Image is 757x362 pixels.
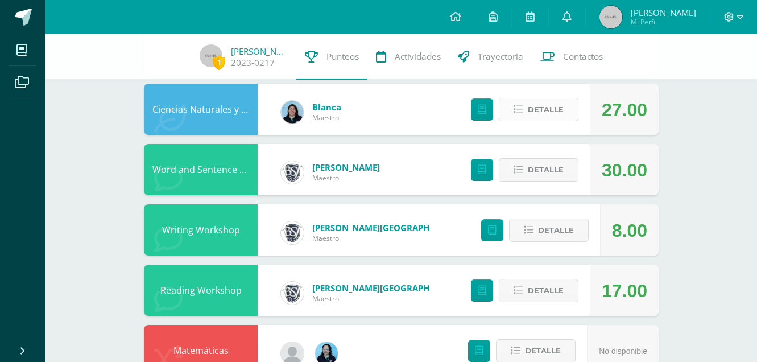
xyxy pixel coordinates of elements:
div: 30.00 [602,145,647,196]
span: Detalle [528,280,564,301]
a: [PERSON_NAME] [312,162,380,173]
div: Writing Workshop [144,204,258,256]
a: 2023-0217 [231,57,275,69]
div: 27.00 [602,84,647,135]
img: 16c3d0cd5e8cae4aecb86a0a5c6f5782.png [281,282,304,305]
div: Word and Sentence Study [144,144,258,195]
span: Maestro [312,233,449,243]
a: [PERSON_NAME][GEOGRAPHIC_DATA] [312,222,449,233]
span: Maestro [312,113,341,122]
div: Ciencias Naturales y Lab [144,84,258,135]
img: 16c3d0cd5e8cae4aecb86a0a5c6f5782.png [281,221,304,244]
a: Actividades [367,34,449,80]
img: cf0f0e80ae19a2adee6cb261b32f5f36.png [281,161,304,184]
a: Punteos [296,34,367,80]
button: Detalle [509,219,589,242]
div: 17.00 [602,265,647,316]
span: Mi Perfil [631,17,696,27]
div: 8.00 [612,205,647,256]
img: 45x45 [200,44,222,67]
a: Trayectoria [449,34,532,80]
span: Detalle [528,159,564,180]
span: Detalle [528,99,564,120]
a: [PERSON_NAME] [231,46,288,57]
button: Detalle [499,158,578,182]
span: Maestro [312,294,449,303]
button: Detalle [499,279,578,302]
span: Punteos [326,51,359,63]
button: Detalle [499,98,578,121]
span: Detalle [525,340,561,361]
div: Reading Workshop [144,265,258,316]
span: Contactos [563,51,603,63]
a: [PERSON_NAME][GEOGRAPHIC_DATA] [312,282,449,294]
span: [PERSON_NAME] [631,7,696,18]
span: No disponible [599,347,647,356]
span: Maestro [312,173,380,183]
a: Contactos [532,34,611,80]
img: 6df1b4a1ab8e0111982930b53d21c0fa.png [281,101,304,124]
span: Detalle [538,220,574,241]
img: 45x45 [599,6,622,28]
span: 1 [213,55,225,69]
span: Actividades [395,51,441,63]
a: Blanca [312,101,341,113]
span: Trayectoria [478,51,523,63]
